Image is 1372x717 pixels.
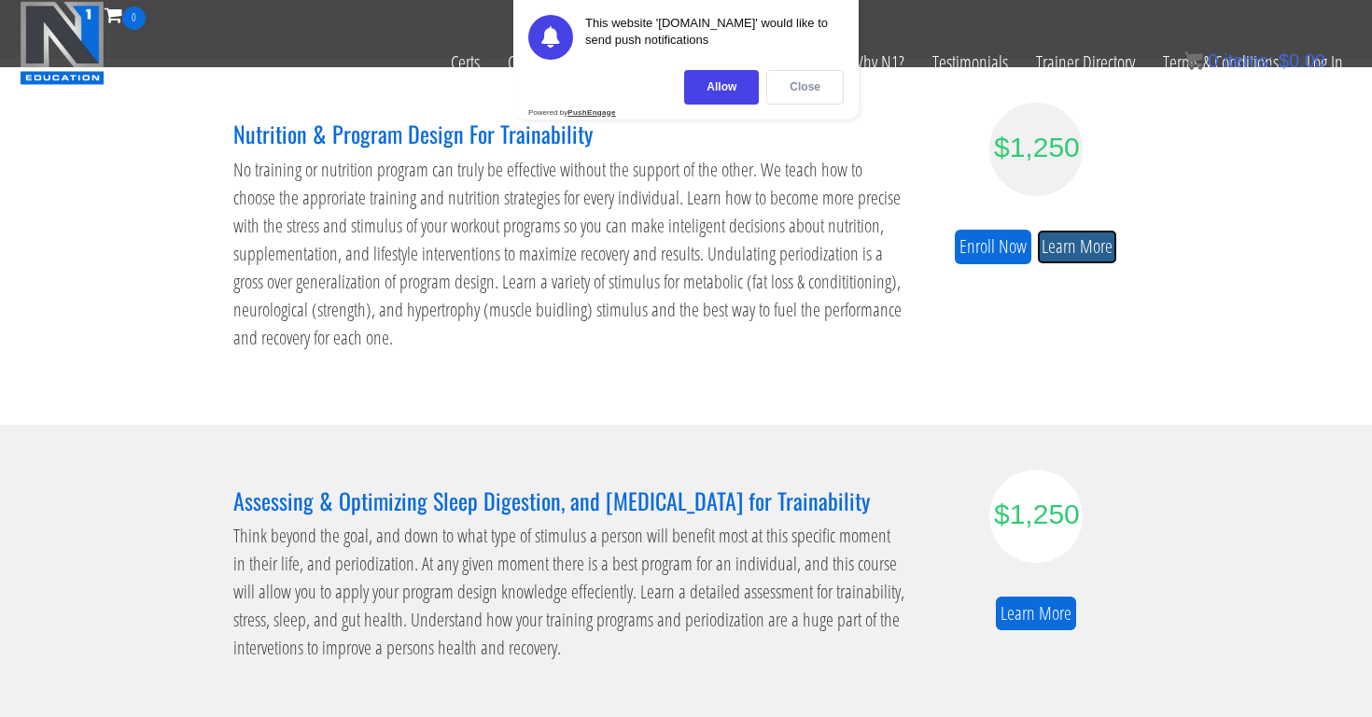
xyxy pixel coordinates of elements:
[1224,50,1273,71] span: items:
[20,1,105,85] img: n1-education
[233,488,905,513] h3: Assessing & Optimizing Sleep Digestion, and [MEDICAL_DATA] for Trainability
[122,7,146,30] span: 0
[1293,30,1357,95] a: Log In
[233,156,905,352] p: No training or nutrition program can truly be effective without the support of the other. We teac...
[766,70,844,105] div: Close
[996,597,1076,631] a: Learn More
[684,70,759,105] div: Allow
[1279,50,1325,71] bdi: 0.00
[1184,51,1203,70] img: icon11.png
[528,108,616,117] div: Powered by
[836,30,918,95] a: Why N1?
[567,108,615,117] strong: PushEngage
[955,230,1031,264] a: Enroll Now
[233,522,905,662] p: Think beyond the goal, and down to what type of stimulus a person will benefit most at this speci...
[1022,30,1149,95] a: Trainer Directory
[1184,50,1325,71] a: 0 items: $0.00
[233,121,905,146] h3: Nutrition & Program Design For Trainability
[994,493,1078,535] div: $1,250
[918,30,1022,95] a: Testimonials
[105,2,146,27] a: 0
[994,126,1078,168] div: $1,250
[494,30,586,95] a: Course List
[585,15,844,60] div: This website '[DOMAIN_NAME]' would like to send push notifications
[1279,50,1289,71] span: $
[1037,230,1117,264] a: Learn More
[1208,50,1218,71] span: 0
[437,30,494,95] a: Certs
[1149,30,1293,95] a: Terms & Conditions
